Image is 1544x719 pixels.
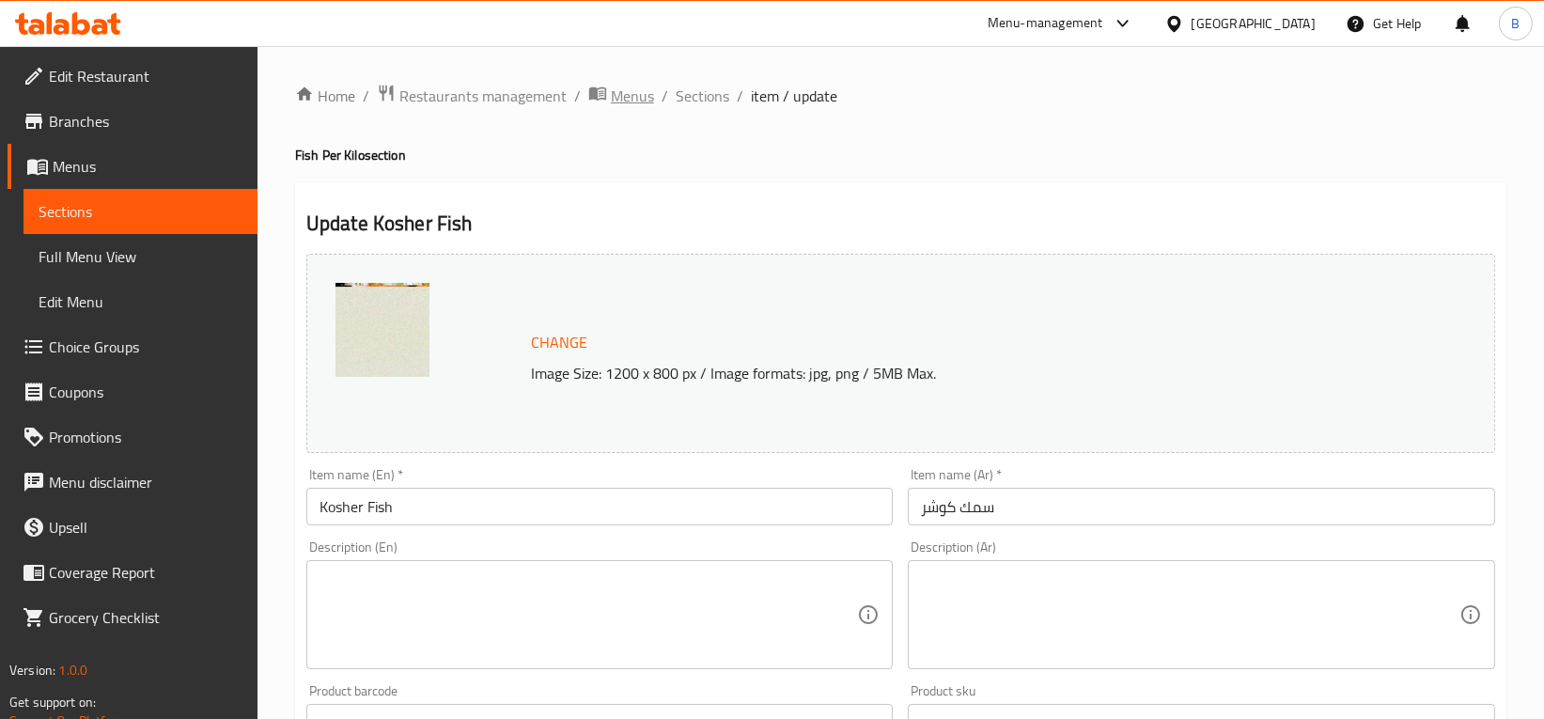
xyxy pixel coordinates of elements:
[8,54,257,99] a: Edit Restaurant
[662,85,668,107] li: /
[8,595,257,640] a: Grocery Checklist
[751,85,837,107] span: item / update
[8,99,257,144] a: Branches
[574,85,581,107] li: /
[8,460,257,505] a: Menu disclaimer
[8,369,257,414] a: Coupons
[9,658,55,682] span: Version:
[306,488,894,525] input: Enter name En
[39,290,242,313] span: Edit Menu
[49,606,242,629] span: Grocery Checklist
[377,84,567,108] a: Restaurants management
[588,84,654,108] a: Menus
[23,234,257,279] a: Full Menu View
[1511,13,1520,34] span: B
[49,426,242,448] span: Promotions
[23,279,257,324] a: Edit Menu
[8,550,257,595] a: Coverage Report
[39,200,242,223] span: Sections
[49,336,242,358] span: Choice Groups
[8,414,257,460] a: Promotions
[8,324,257,369] a: Choice Groups
[295,146,1506,164] h4: Fish Per Kilo section
[737,85,743,107] li: /
[49,471,242,493] span: Menu disclaimer
[295,85,355,107] a: Home
[9,690,96,714] span: Get support on:
[523,323,595,362] button: Change
[49,516,242,539] span: Upsell
[8,144,257,189] a: Menus
[58,658,87,682] span: 1.0.0
[23,189,257,234] a: Sections
[676,85,729,107] a: Sections
[335,283,429,377] img: cod638433225078233715.jpg
[306,210,1495,238] h2: Update Kosher Fish
[399,85,567,107] span: Restaurants management
[531,329,587,356] span: Change
[49,381,242,403] span: Coupons
[1192,13,1316,34] div: [GEOGRAPHIC_DATA]
[988,12,1103,35] div: Menu-management
[908,488,1495,525] input: Enter name Ar
[8,505,257,550] a: Upsell
[611,85,654,107] span: Menus
[363,85,369,107] li: /
[49,110,242,133] span: Branches
[523,362,1371,384] p: Image Size: 1200 x 800 px / Image formats: jpg, png / 5MB Max.
[53,155,242,178] span: Menus
[295,84,1506,108] nav: breadcrumb
[49,561,242,584] span: Coverage Report
[39,245,242,268] span: Full Menu View
[49,65,242,87] span: Edit Restaurant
